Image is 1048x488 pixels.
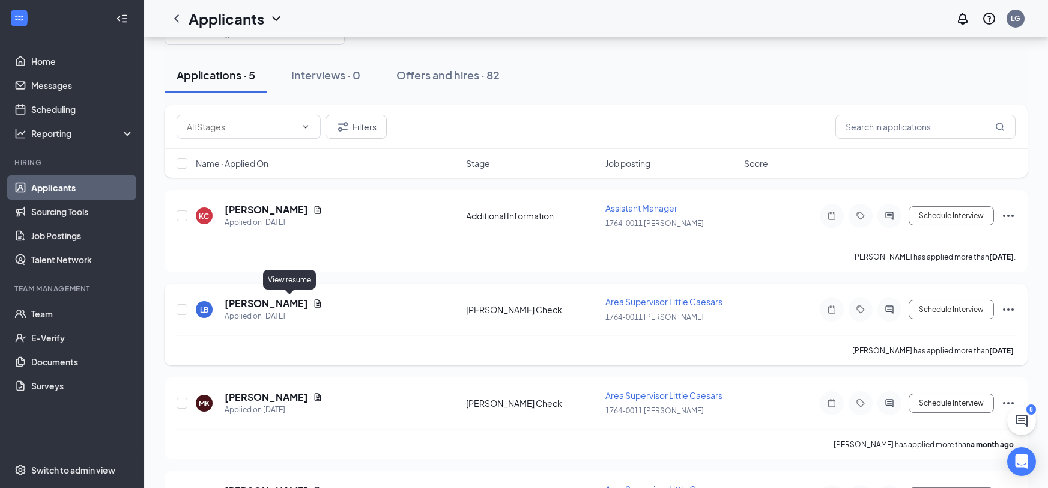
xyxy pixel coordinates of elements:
span: Stage [467,157,491,169]
input: Search in applications [835,115,1016,139]
b: [DATE] [989,252,1014,261]
a: Applicants [31,175,134,200]
button: Schedule Interview [909,394,994,413]
svg: ChatActive [1014,413,1029,428]
a: Messages [31,73,134,97]
div: [PERSON_NAME] Check [467,303,598,316]
span: 1764-0011 [PERSON_NAME] [605,406,704,415]
a: Sourcing Tools [31,200,134,224]
a: Job Postings [31,224,134,248]
div: Applied on [DATE] [225,216,323,228]
p: [PERSON_NAME] has applied more than . [834,439,1016,450]
div: Reporting [31,127,135,139]
svg: QuestionInfo [982,11,996,26]
span: Area Supervisor Little Caesars [605,390,722,401]
svg: Tag [853,211,868,221]
span: 1764-0011 [PERSON_NAME] [605,219,704,228]
span: Score [744,157,768,169]
svg: Analysis [14,127,26,139]
a: Scheduling [31,97,134,121]
svg: ChevronDown [301,122,310,132]
svg: ChevronLeft [169,11,184,26]
button: Schedule Interview [909,300,994,319]
h5: [PERSON_NAME] [225,391,308,404]
svg: Filter [336,120,350,134]
div: 8 [1026,404,1036,415]
a: Talent Network [31,248,134,272]
svg: ActiveChat [882,305,897,314]
svg: Note [825,398,839,408]
button: ChatActive [1007,406,1036,435]
svg: Note [825,211,839,221]
div: KC [199,211,210,221]
a: E-Verify [31,326,134,350]
div: LB [200,305,208,315]
div: Interviews · 0 [291,67,360,82]
a: Surveys [31,374,134,398]
div: Offers and hires · 82 [396,67,500,82]
svg: ChevronDown [269,11,283,26]
input: All Stages [187,120,296,133]
div: View resume [263,270,316,290]
div: Switch to admin view [31,464,115,476]
a: Documents [31,350,134,374]
div: LG [1011,13,1020,23]
svg: Collapse [116,13,128,25]
div: Applied on [DATE] [225,310,323,322]
svg: Ellipses [1001,209,1016,223]
div: Hiring [14,157,132,168]
h1: Applicants [189,8,264,29]
span: Area Supervisor Little Caesars [605,296,722,307]
a: Team [31,302,134,326]
span: Name · Applied On [196,157,268,169]
div: [PERSON_NAME] Check [467,397,598,409]
p: [PERSON_NAME] has applied more than . [852,346,1016,356]
div: Applied on [DATE] [225,404,323,416]
span: Job posting [605,157,650,169]
svg: Tag [853,305,868,314]
p: [PERSON_NAME] has applied more than . [852,252,1016,262]
button: Schedule Interview [909,206,994,225]
b: a month ago [971,440,1014,449]
b: [DATE] [989,346,1014,355]
div: Team Management [14,284,132,294]
svg: Notifications [956,11,970,26]
button: Filter Filters [326,115,387,139]
a: Home [31,49,134,73]
div: Additional Information [467,210,598,222]
svg: Note [825,305,839,314]
h5: [PERSON_NAME] [225,297,308,310]
svg: Settings [14,464,26,476]
span: 1764-0011 [PERSON_NAME] [605,313,704,322]
div: Applications · 5 [177,67,255,82]
span: Assistant Manager [605,203,677,213]
svg: ActiveChat [882,211,897,221]
svg: Document [313,205,323,215]
svg: Document [313,299,323,308]
svg: Tag [853,398,868,408]
svg: Ellipses [1001,396,1016,410]
svg: MagnifyingGlass [995,122,1005,132]
h5: [PERSON_NAME] [225,203,308,216]
svg: WorkstreamLogo [13,12,25,24]
div: Open Intercom Messenger [1007,447,1036,476]
div: MK [199,398,210,409]
svg: Ellipses [1001,302,1016,317]
svg: ActiveChat [882,398,897,408]
svg: Document [313,392,323,402]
